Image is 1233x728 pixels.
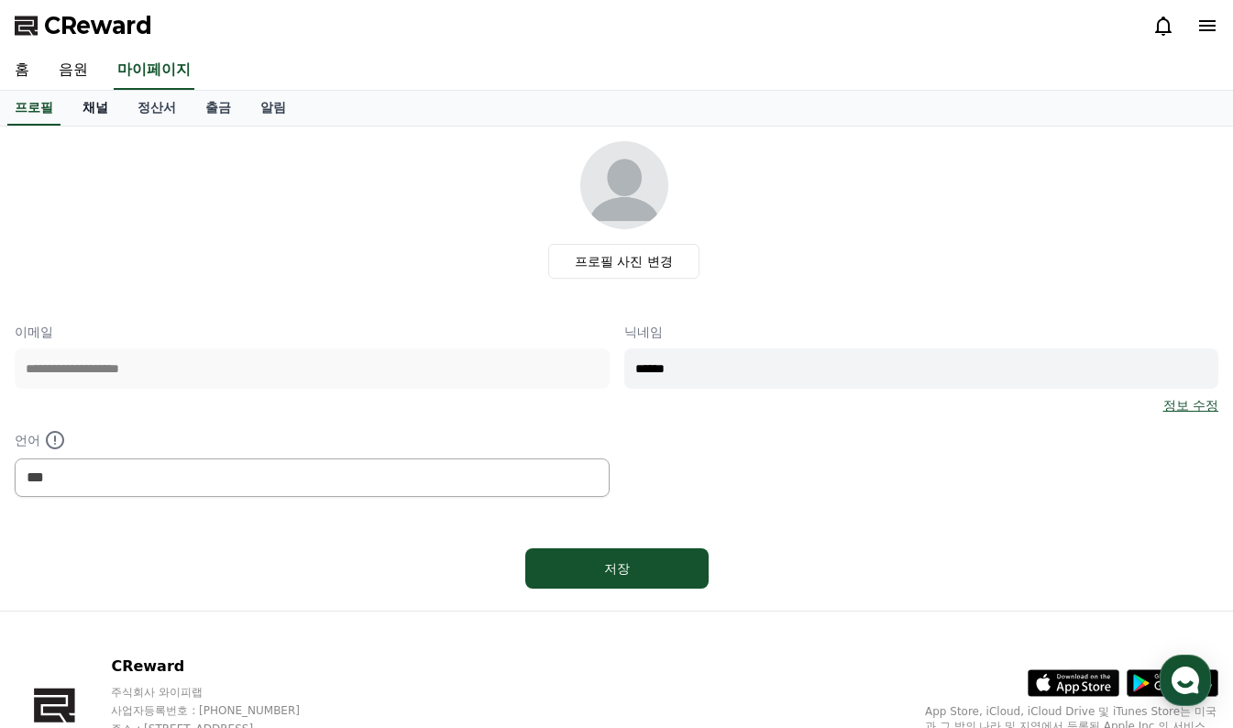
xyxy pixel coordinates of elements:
[283,603,305,618] span: 설정
[111,685,335,700] p: 주식회사 와이피랩
[168,604,190,619] span: 대화
[15,11,152,40] a: CReward
[123,91,191,126] a: 정산서
[111,656,335,678] p: CReward
[58,603,69,618] span: 홈
[580,141,668,229] img: profile_image
[624,323,1219,341] p: 닉네임
[1163,396,1218,414] a: 정보 수정
[44,51,103,90] a: 음원
[525,548,709,589] button: 저장
[15,429,610,451] p: 언어
[121,576,237,622] a: 대화
[114,51,194,90] a: 마이페이지
[562,559,672,578] div: 저장
[246,91,301,126] a: 알림
[548,244,699,279] label: 프로필 사진 변경
[15,323,610,341] p: 이메일
[68,91,123,126] a: 채널
[191,91,246,126] a: 출금
[237,576,352,622] a: 설정
[6,576,121,622] a: 홈
[111,703,335,718] p: 사업자등록번호 : [PHONE_NUMBER]
[7,91,61,126] a: 프로필
[44,11,152,40] span: CReward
